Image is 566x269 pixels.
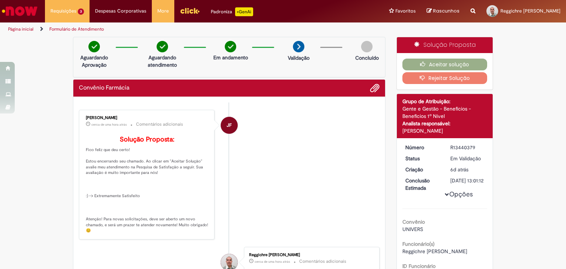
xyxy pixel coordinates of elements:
p: Em andamento [213,54,248,61]
span: Favoritos [395,7,416,15]
b: Convênio [402,219,425,225]
div: [DATE] 13:01:12 [450,177,485,184]
p: Concluído [355,54,379,62]
div: Solução Proposta [397,37,493,53]
div: [PERSON_NAME] [402,127,488,134]
img: check-circle-green.png [225,41,236,52]
button: Aceitar solução [402,59,488,70]
span: Rascunhos [433,7,460,14]
h2: Convênio Farmácia Histórico de tíquete [79,85,129,91]
dt: Número [400,144,445,151]
a: Página inicial [8,26,34,32]
span: 6d atrás [450,166,468,173]
span: Reggichre [PERSON_NAME] [402,248,467,255]
p: Aguardando atendimento [144,54,180,69]
dt: Criação [400,166,445,173]
p: Validação [288,54,310,62]
div: [PERSON_NAME] [86,116,209,120]
div: Em Validação [450,155,485,162]
small: Comentários adicionais [136,121,183,127]
a: Rascunhos [427,8,460,15]
img: img-circle-grey.png [361,41,373,52]
div: Grupo de Atribuição: [402,98,488,105]
img: check-circle-green.png [157,41,168,52]
a: Formulário de Atendimento [49,26,104,32]
button: Rejeitar Solução [402,72,488,84]
time: 27/08/2025 15:40:52 [91,122,127,127]
div: 22/08/2025 15:14:43 [450,166,485,173]
b: Funcionário(s) [402,241,434,247]
span: JF [227,116,232,134]
dt: Conclusão Estimada [400,177,445,192]
dt: Status [400,155,445,162]
div: Gente e Gestão - Benefícios - Benefícios 1º Nível [402,105,488,120]
span: Despesas Corporativas [95,7,146,15]
div: Reggichre [PERSON_NAME] [249,253,372,257]
img: arrow-next.png [293,41,304,52]
button: Adicionar anexos [370,83,380,93]
span: Reggichre [PERSON_NAME] [500,8,560,14]
img: click_logo_yellow_360x200.png [180,5,200,16]
div: Padroniza [211,7,253,16]
img: check-circle-green.png [88,41,100,52]
div: Jeter Filho [221,117,238,134]
p: +GenAi [235,7,253,16]
span: UNIVERS [402,226,423,233]
img: ServiceNow [1,4,39,18]
span: cerca de uma hora atrás [91,122,127,127]
p: Fico feliz que deu certo! Estou encerrando seu chamado. Ao clicar em "Aceitar Solução" avalie meu... [86,136,209,234]
span: More [157,7,169,15]
span: 3 [78,8,84,15]
div: Analista responsável: [402,120,488,127]
small: Comentários adicionais [299,258,346,265]
span: Requisições [50,7,76,15]
p: Aguardando Aprovação [76,54,112,69]
b: Solução Proposta: [120,135,174,144]
span: cerca de uma hora atrás [255,259,290,264]
time: 22/08/2025 15:14:43 [450,166,468,173]
ul: Trilhas de página [6,22,372,36]
div: R13440379 [450,144,485,151]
